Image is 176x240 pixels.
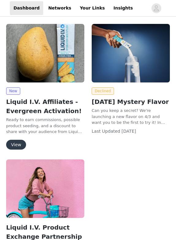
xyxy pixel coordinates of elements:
h2: Liquid I.V. Affiliates - Evergreen Activation! [6,97,84,116]
span: Declined [92,87,114,95]
a: Insights [110,1,136,15]
img: Liquid I.V. [6,159,84,218]
a: Your Links [76,1,109,15]
span: Last Updated [92,129,120,134]
span: [DATE] [121,129,136,134]
a: Networks [44,1,75,15]
a: Dashboard [10,1,43,15]
button: View [6,140,26,150]
img: Liquid I.V. [92,24,170,82]
img: Liquid I.V. [6,24,84,82]
h2: [DATE] Mystery Flavor [92,97,170,106]
div: avatar [153,3,159,13]
span: New [6,87,20,95]
p: Can you keep a secret? We're launching a new flavor on 4/3 and want you to be the first to try it... [92,108,170,126]
p: Ready to earn commissions, possible product seeding, and a discount to share with your audience f... [6,117,84,135]
a: View [6,143,26,147]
